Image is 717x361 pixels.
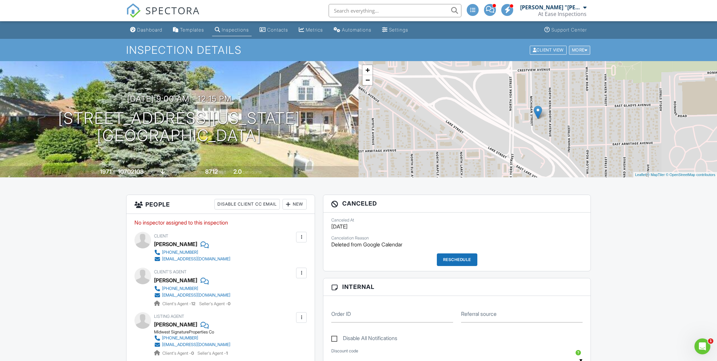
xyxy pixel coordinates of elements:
[92,170,99,175] span: Built
[342,27,371,33] div: Automations
[126,44,591,56] h1: Inspection Details
[154,329,236,335] div: Midwest SignatureProperties Co
[694,338,710,354] iframe: Intercom live chat
[362,65,372,75] a: Zoom in
[180,27,204,33] div: Templates
[162,342,230,347] div: [EMAIL_ADDRESS][DOMAIN_NAME]
[198,351,228,356] span: Seller's Agent -
[118,168,144,175] div: 10702103
[538,11,587,17] div: At Ease Inspections
[162,301,197,306] span: Client's Agent -
[257,24,291,36] a: Contacts
[154,249,230,256] a: [PHONE_NUMBER]
[205,168,218,175] div: 8712
[437,253,477,266] div: Reschedule
[154,314,184,319] span: Listing Agent
[331,310,351,317] label: Order ID
[154,341,230,348] a: [EMAIL_ADDRESS][DOMAIN_NAME]
[331,241,583,248] p: Deleted from Google Calendar
[233,168,242,175] div: 2.0
[461,310,497,317] label: Referral source
[162,250,198,255] div: [PHONE_NUMBER]
[542,24,590,36] a: Support Center
[166,170,184,175] span: basement
[633,172,717,178] div: |
[58,110,300,145] h1: [STREET_ADDRESS][US_STATE] [GEOGRAPHIC_DATA]
[162,293,230,298] div: [EMAIL_ADDRESS][DOMAIN_NAME]
[635,173,646,177] a: Leaflet
[214,199,280,210] div: Disable Client CC Email
[666,173,715,177] a: © OpenStreetMap contributors
[569,45,591,54] div: More
[212,24,252,36] a: Inspections
[100,168,112,175] div: 1971
[520,4,582,11] div: [PERSON_NAME] "[PERSON_NAME]" [PERSON_NAME]
[154,256,230,262] a: [EMAIL_ADDRESS][DOMAIN_NAME]
[282,199,307,210] div: New
[162,286,198,291] div: [PHONE_NUMBER]
[154,269,187,274] span: Client's Agent
[331,335,397,343] label: Disable All Notifications
[329,4,461,17] input: Search everything...
[529,47,568,52] a: Client View
[191,301,196,306] strong: 12
[162,335,198,341] div: [PHONE_NUMBER]
[530,45,567,54] div: Client View
[170,24,207,36] a: Templates
[154,275,197,285] a: [PERSON_NAME]
[331,218,583,223] div: Canceled At
[127,24,165,36] a: Dashboard
[708,338,713,344] span: 1
[154,319,197,329] a: [PERSON_NAME]
[243,170,262,175] span: bathrooms
[228,301,230,306] strong: 0
[296,24,326,36] a: Metrics
[191,351,194,356] strong: 0
[389,27,408,33] div: Settings
[323,195,591,212] h3: Canceled
[154,335,230,341] a: [PHONE_NUMBER]
[219,170,227,175] span: sq.ft.
[226,351,228,356] strong: 1
[154,285,230,292] a: [PHONE_NUMBER]
[154,233,168,238] span: Client
[126,9,200,23] a: SPECTORA
[154,292,230,299] a: [EMAIL_ADDRESS][DOMAIN_NAME]
[199,301,230,306] span: Seller's Agent -
[647,173,665,177] a: © MapTiler
[126,195,315,214] h3: People
[331,223,583,230] p: [DATE]
[306,27,323,33] div: Metrics
[331,348,358,354] label: Discount code
[145,170,154,175] span: sq. ft.
[145,3,200,17] span: SPECTORA
[134,219,307,226] p: No inspector assigned to this inspection
[190,170,204,175] span: Lot Size
[331,24,374,36] a: Automations (Advanced)
[379,24,411,36] a: Settings
[362,75,372,85] a: Zoom out
[323,278,591,296] h3: Internal
[267,27,288,33] div: Contacts
[222,27,249,33] div: Inspections
[551,27,587,33] div: Support Center
[126,3,141,18] img: The Best Home Inspection Software - Spectora
[331,235,583,241] div: Cancelation Reason
[127,94,232,103] h3: [DATE] 9:00 am - 12:15 pm
[154,239,197,249] div: [PERSON_NAME]
[162,351,195,356] span: Client's Agent -
[162,256,230,262] div: [EMAIL_ADDRESS][DOMAIN_NAME]
[137,27,162,33] div: Dashboard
